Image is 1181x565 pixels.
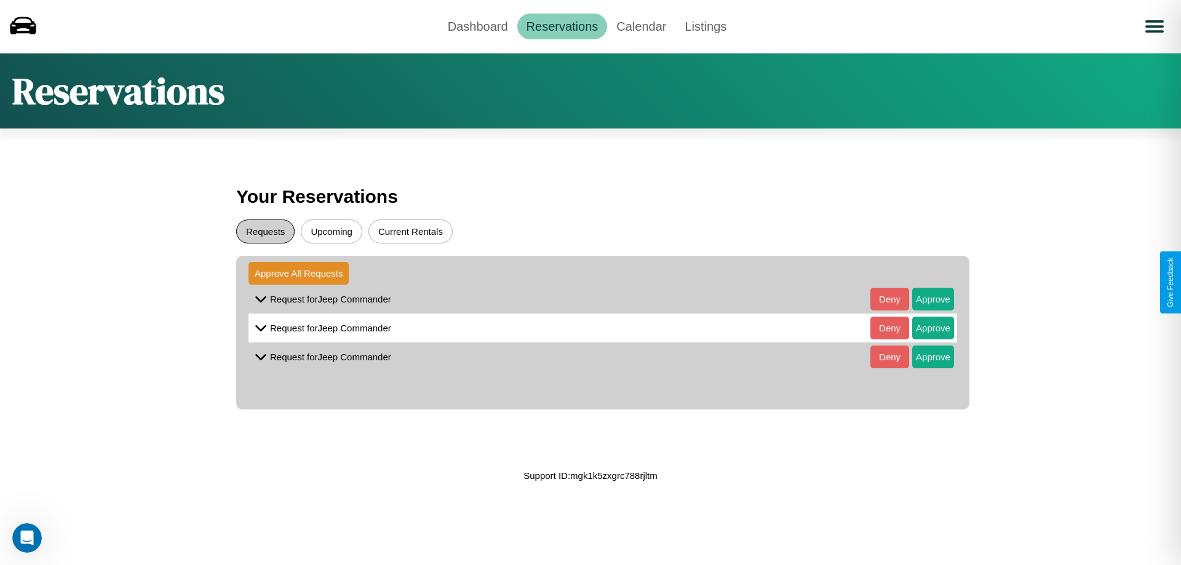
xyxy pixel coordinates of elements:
[523,467,658,484] p: Support ID: mgk1k5zxgrc788rjltm
[1166,258,1175,307] div: Give Feedback
[270,349,391,365] p: Request for Jeep Commander
[249,262,349,285] button: Approve All Requests
[270,291,391,307] p: Request for Jeep Commander
[912,346,954,368] button: Approve
[870,288,909,310] button: Deny
[236,180,945,213] h3: Your Reservations
[439,14,517,39] a: Dashboard
[912,288,954,310] button: Approve
[368,219,453,243] button: Current Rentals
[675,14,736,39] a: Listings
[912,317,954,339] button: Approve
[301,219,362,243] button: Upcoming
[870,346,909,368] button: Deny
[1137,9,1172,44] button: Open menu
[517,14,608,39] a: Reservations
[607,14,675,39] a: Calendar
[870,317,909,339] button: Deny
[12,66,225,116] h1: Reservations
[236,219,295,243] button: Requests
[270,320,391,336] p: Request for Jeep Commander
[12,523,42,553] iframe: Intercom live chat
